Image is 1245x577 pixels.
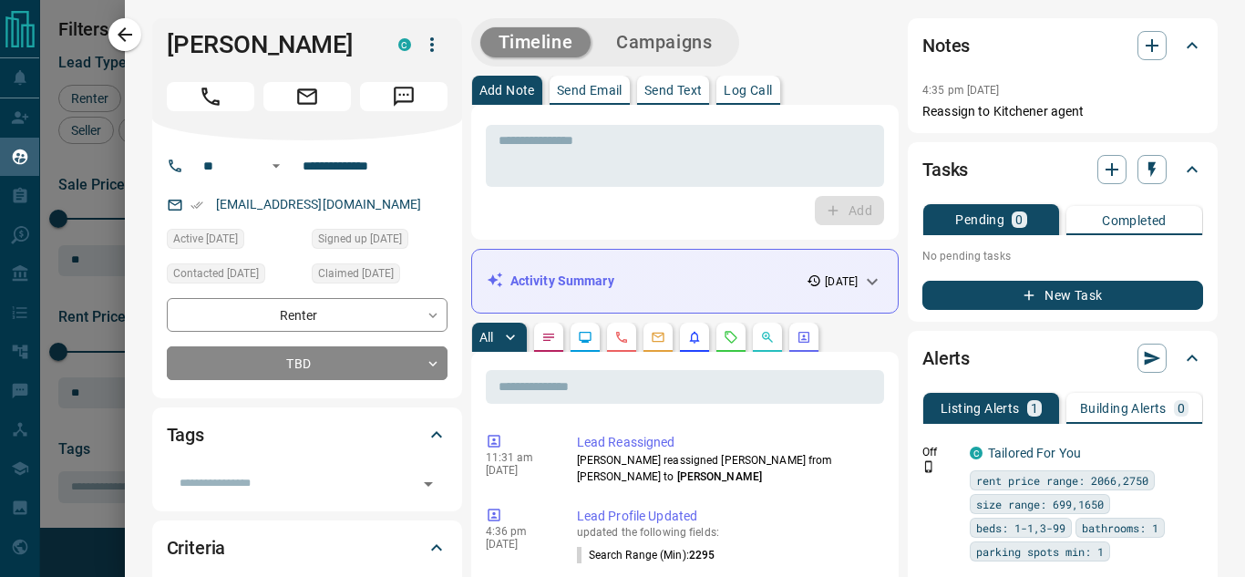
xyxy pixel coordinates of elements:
[486,538,550,551] p: [DATE]
[598,27,730,57] button: Campaigns
[167,526,448,570] div: Criteria
[922,281,1203,310] button: New Task
[167,413,448,457] div: Tags
[677,470,762,483] span: [PERSON_NAME]
[479,331,494,344] p: All
[416,471,441,497] button: Open
[480,27,592,57] button: Timeline
[955,213,1004,226] p: Pending
[167,346,448,380] div: TBD
[479,84,535,97] p: Add Note
[1031,402,1038,415] p: 1
[486,464,550,477] p: [DATE]
[922,242,1203,270] p: No pending tasks
[922,102,1203,121] p: Reassign to Kitchener agent
[190,199,203,211] svg: Email Verified
[216,197,422,211] a: [EMAIL_ADDRESS][DOMAIN_NAME]
[577,547,715,563] p: Search Range (Min) :
[1178,402,1185,415] p: 0
[318,230,402,248] span: Signed up [DATE]
[976,495,1104,513] span: size range: 699,1650
[1082,519,1158,537] span: bathrooms: 1
[577,452,877,485] p: [PERSON_NAME] reassigned [PERSON_NAME] from [PERSON_NAME] to
[167,30,371,59] h1: [PERSON_NAME]
[173,264,259,283] span: Contacted [DATE]
[578,330,592,345] svg: Lead Browsing Activity
[510,272,614,291] p: Activity Summary
[922,344,970,373] h2: Alerts
[976,519,1065,537] span: beds: 1-1,3-99
[922,444,959,460] p: Off
[167,298,448,332] div: Renter
[173,230,238,248] span: Active [DATE]
[922,460,935,473] svg: Push Notification Only
[318,264,394,283] span: Claimed [DATE]
[486,525,550,538] p: 4:36 pm
[970,447,983,459] div: condos.ca
[644,84,703,97] p: Send Text
[398,38,411,51] div: condos.ca
[577,526,877,539] p: updated the following fields:
[976,471,1148,489] span: rent price range: 2066,2750
[312,263,448,289] div: Sat Aug 09 2025
[922,31,970,60] h2: Notes
[976,542,1104,561] span: parking spots min: 1
[1080,402,1167,415] p: Building Alerts
[486,451,550,464] p: 11:31 am
[922,155,968,184] h2: Tasks
[167,229,303,254] div: Sat Aug 02 2025
[922,336,1203,380] div: Alerts
[687,330,702,345] svg: Listing Alerts
[760,330,775,345] svg: Opportunities
[825,273,858,290] p: [DATE]
[922,84,1000,97] p: 4:35 pm [DATE]
[557,84,622,97] p: Send Email
[941,402,1020,415] p: Listing Alerts
[922,148,1203,191] div: Tasks
[167,82,254,111] span: Call
[922,24,1203,67] div: Notes
[797,330,811,345] svg: Agent Actions
[360,82,448,111] span: Message
[651,330,665,345] svg: Emails
[724,330,738,345] svg: Requests
[689,549,715,562] span: 2295
[263,82,351,111] span: Email
[1015,213,1023,226] p: 0
[724,84,772,97] p: Log Call
[167,420,204,449] h2: Tags
[577,433,877,452] p: Lead Reassigned
[988,446,1081,460] a: Tailored For You
[487,264,883,298] div: Activity Summary[DATE]
[167,263,303,289] div: Sat Aug 02 2025
[541,330,556,345] svg: Notes
[577,507,877,526] p: Lead Profile Updated
[614,330,629,345] svg: Calls
[265,155,287,177] button: Open
[1102,214,1167,227] p: Completed
[167,533,226,562] h2: Criteria
[312,229,448,254] div: Sat Aug 02 2025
